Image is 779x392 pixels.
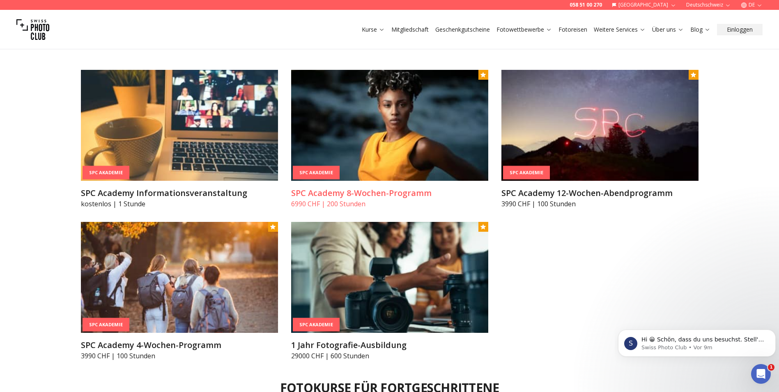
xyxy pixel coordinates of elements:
h3: SPC Academy 12-Wochen-Abendprogramm [501,187,699,199]
a: 058 51 00 270 [570,2,602,8]
a: Fotowettbewerbe [496,25,552,34]
iframe: Intercom live chat [751,364,771,384]
h3: SPC Academy Informationsveranstaltung [81,187,278,199]
button: Kurse [358,24,388,35]
a: Fotoreisen [558,25,587,34]
h3: SPC Academy 8-Wochen-Programm [291,187,488,199]
span: 1 [768,364,774,371]
button: Mitgliedschaft [388,24,432,35]
a: Weitere Services [594,25,646,34]
a: SPC Academy 4-Wochen-ProgrammSPC AkademieSPC Academy 4-Wochen-Programm3990 CHF | 100 Stunden [81,222,278,361]
p: kostenlos | 1 Stunde [81,199,278,209]
img: Swiss photo club [16,13,49,46]
p: 3990 CHF | 100 Stunden [501,199,699,209]
img: SPC Academy 12-Wochen-Abendprogramm [501,70,699,181]
button: Geschenkgutscheine [432,24,493,35]
a: Über uns [652,25,684,34]
img: SPC Academy 8-Wochen-Programm [291,70,488,181]
a: 1 Jahr Fotografie-AusbildungSPC Akademie1 Jahr Fotografie-Ausbildung29000 CHF | 600 Stunden [291,222,488,361]
h3: 1 Jahr Fotografie-Ausbildung [291,339,488,351]
a: SPC Academy InformationsveranstaltungSPC AkademieSPC Academy Informationsveranstaltungkostenlos |... [81,70,278,209]
a: Mitgliedschaft [391,25,429,34]
button: Einloggen [717,24,763,35]
div: SPC Akademie [293,318,340,332]
a: Blog [690,25,710,34]
button: Weitere Services [591,24,649,35]
div: SPC Akademie [83,166,129,180]
h3: SPC Academy 4-Wochen-Programm [81,339,278,351]
div: SPC Akademie [293,166,340,180]
button: Blog [687,24,714,35]
img: SPC Academy 4-Wochen-Programm [81,222,278,333]
img: 1 Jahr Fotografie-Ausbildung [291,222,488,333]
div: SPC Akademie [503,166,550,180]
p: 29000 CHF | 600 Stunden [291,351,488,361]
button: Fotowettbewerbe [493,24,555,35]
p: 6990 CHF | 200 Stunden [291,199,488,209]
a: Geschenkgutscheine [435,25,490,34]
div: SPC Akademie [83,318,129,332]
button: Über uns [649,24,687,35]
a: Kurse [362,25,385,34]
a: SPC Academy 12-Wochen-AbendprogrammSPC AkademieSPC Academy 12-Wochen-Abendprogramm3990 CHF | 100 ... [501,70,699,209]
button: Fotoreisen [555,24,591,35]
p: 3990 CHF | 100 Stunden [81,351,278,361]
iframe: Intercom notifications Nachricht [615,312,779,370]
img: SPC Academy Informationsveranstaltung [81,70,278,181]
a: SPC Academy 8-Wochen-ProgrammSPC AkademieSPC Academy 8-Wochen-Programm6990 CHF | 200 Stunden [291,70,488,209]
